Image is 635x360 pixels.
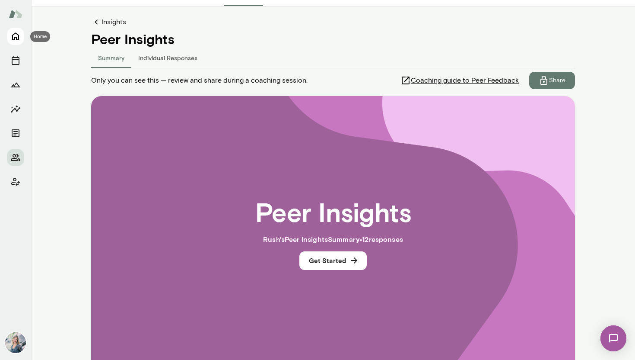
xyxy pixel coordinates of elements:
img: Mento [9,6,22,22]
button: Sessions [7,52,24,69]
button: Insights [7,100,24,118]
span: • 12 response s [360,235,403,243]
button: Share [529,72,575,89]
button: Members [7,149,24,166]
button: Growth Plan [7,76,24,93]
div: Home [30,31,50,42]
a: Insights [91,17,575,27]
h4: Peer Insights [91,31,575,47]
button: Individual Responses [131,47,204,68]
button: Get Started [299,251,367,270]
p: Share [549,76,565,85]
h2: Peer Insights [255,196,411,227]
span: Only you can see this — review and share during a coaching session. [91,75,308,86]
button: Documents [7,125,24,142]
button: Home [7,28,24,45]
img: Mia Lewin [5,332,26,353]
button: Summary [91,47,131,68]
a: Coaching guide to Peer Feedback [400,72,529,89]
button: Client app [7,173,24,190]
span: Coaching guide to Peer Feedback [411,75,519,86]
span: Rush 's Peer Insights Summary [263,235,360,243]
div: responses-tab [91,47,575,68]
